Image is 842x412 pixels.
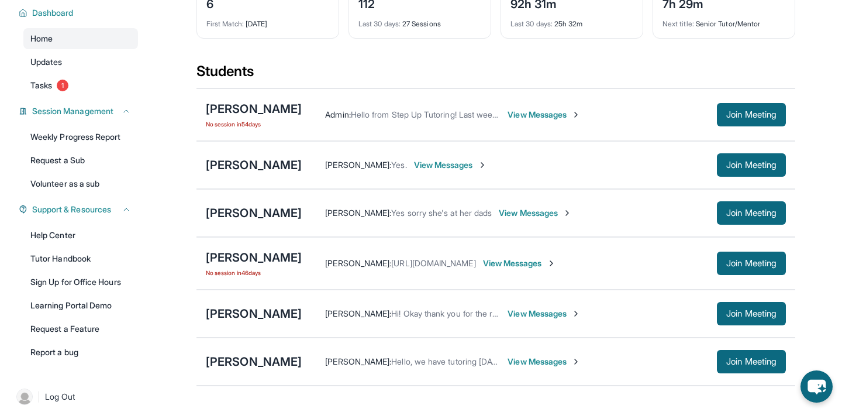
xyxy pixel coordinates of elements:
[206,268,302,277] span: No session in 46 days
[358,19,401,28] span: Last 30 days :
[206,205,302,221] div: [PERSON_NAME]
[23,295,138,316] a: Learning Portal Demo
[717,350,786,373] button: Join Meeting
[23,150,138,171] a: Request a Sub
[391,308,523,318] span: Hi! Okay thank you for the reminder
[662,12,785,29] div: Senior Tutor/Mentor
[717,103,786,126] button: Join Meeting
[23,173,138,194] a: Volunteer as a sub
[206,249,302,266] div: [PERSON_NAME]
[23,28,138,49] a: Home
[325,160,391,170] span: [PERSON_NAME] :
[800,370,833,403] button: chat-button
[717,153,786,177] button: Join Meeting
[32,7,74,19] span: Dashboard
[563,208,572,218] img: Chevron-Right
[32,105,113,117] span: Session Management
[662,19,694,28] span: Next title :
[717,302,786,325] button: Join Meeting
[206,101,302,117] div: [PERSON_NAME]
[23,342,138,363] a: Report a bug
[206,353,302,370] div: [PERSON_NAME]
[23,51,138,73] a: Updates
[206,157,302,173] div: [PERSON_NAME]
[32,204,111,215] span: Support & Resources
[27,204,131,215] button: Support & Resources
[726,210,777,217] span: Join Meeting
[23,126,138,147] a: Weekly Progress Report
[16,389,33,405] img: user-img
[325,208,391,218] span: [PERSON_NAME] :
[325,308,391,318] span: [PERSON_NAME] :
[23,272,138,293] a: Sign Up for Office Hours
[726,111,777,118] span: Join Meeting
[391,356,544,366] span: Hello, we have tutoring [DATE] at 2:30 🙂
[23,225,138,246] a: Help Center
[726,162,777,169] span: Join Meeting
[196,62,795,88] div: Students
[358,12,481,29] div: 27 Sessions
[571,110,581,119] img: Chevron-Right
[726,260,777,267] span: Join Meeting
[27,105,131,117] button: Session Management
[717,201,786,225] button: Join Meeting
[717,252,786,275] button: Join Meeting
[726,358,777,365] span: Join Meeting
[325,356,391,366] span: [PERSON_NAME] :
[391,258,475,268] span: [URL][DOMAIN_NAME]
[30,33,53,44] span: Home
[206,19,244,28] span: First Match :
[508,308,581,320] span: View Messages
[726,310,777,317] span: Join Meeting
[478,160,487,170] img: Chevron-Right
[206,305,302,322] div: [PERSON_NAME]
[547,259,556,268] img: Chevron-Right
[508,356,581,368] span: View Messages
[45,391,75,403] span: Log Out
[508,109,581,121] span: View Messages
[23,318,138,339] a: Request a Feature
[571,309,581,318] img: Chevron-Right
[571,357,581,366] img: Chevron-Right
[510,19,553,28] span: Last 30 days :
[23,75,138,96] a: Tasks1
[12,384,138,410] a: |Log Out
[325,109,350,119] span: Admin :
[23,248,138,269] a: Tutor Handbook
[206,119,302,129] span: No session in 54 days
[37,390,40,404] span: |
[27,7,131,19] button: Dashboard
[325,258,391,268] span: [PERSON_NAME] :
[391,160,406,170] span: Yes.
[30,80,52,91] span: Tasks
[483,257,556,269] span: View Messages
[206,12,329,29] div: [DATE]
[414,159,487,171] span: View Messages
[510,12,633,29] div: 25h 32m
[391,208,492,218] span: Yes sorry she's at her dads
[57,80,68,91] span: 1
[30,56,63,68] span: Updates
[499,207,572,219] span: View Messages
